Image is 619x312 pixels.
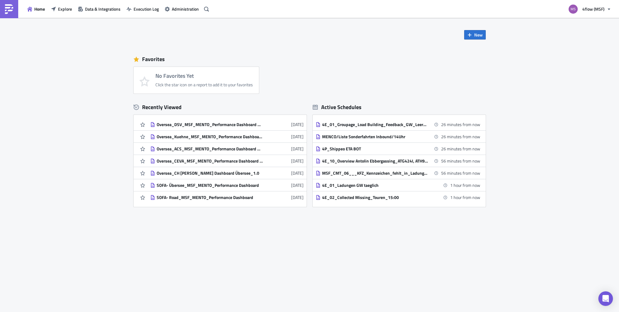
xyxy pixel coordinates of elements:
[441,133,480,140] time: 2025-08-26 14:00
[58,6,72,12] span: Explore
[568,4,578,14] img: Avatar
[316,118,480,130] a: 4E_01_Groupage_Load Building_Feedback_GW_Leergut_GW_next day_MO-TH26 minutes from now
[157,170,263,176] div: Oversea_CH [PERSON_NAME] Dashboard Übersee_1.0
[316,191,480,203] a: 4E_02_Collected Missing_Touren_15:001 hour from now
[316,131,480,142] a: MENCO/Liste Sonderfahrten Inbound/14Uhr26 minutes from now
[291,133,304,140] time: 2025-08-25T11:28:51Z
[474,32,483,38] span: New
[150,143,304,155] a: Oversea_ACS_MSF_MENTO_Performance Dashboard Übersee_1.0[DATE]
[150,191,304,203] a: SOFA- Road_MSF_MENTO_Performance Dashboard[DATE]
[322,158,428,164] div: 4E_10_Overview Antolin Ebbergassing_ATG424I, ATH938I
[322,122,428,127] div: 4E_01_Groupage_Load Building_Feedback_GW_Leergut_GW_next day_MO-TH
[172,6,199,12] span: Administration
[134,55,486,64] div: Favorites
[322,183,428,188] div: 4E_01_Ladungen GW taeglich
[450,194,480,201] time: 2025-08-26 15:00
[316,143,480,155] a: 4P_Shippeo ETA BOT26 minutes from now
[157,183,263,188] div: SOFA- Übersee_MSF_MENTO_Performance Dashboard
[157,122,263,127] div: Oversea_DSV_MSF_MENTO_Performance Dashboard Übersee_1.0
[162,4,202,14] button: Administration
[291,194,304,201] time: 2025-08-25T11:26:22Z
[313,104,362,111] div: Active Schedules
[48,4,75,14] button: Explore
[441,146,480,152] time: 2025-08-26 14:00
[155,73,253,79] h4: No Favorites Yet
[316,179,480,191] a: 4E_01_Ladungen GW taeglich1 hour from now
[150,131,304,142] a: Oversea_Kuehne_MSF_MENTO_Performance Dashboard Übersee_1.0[DATE]
[150,167,304,179] a: Oversea_CH [PERSON_NAME] Dashboard Übersee_1.0[DATE]
[565,2,614,16] button: 4flow (MSF)
[291,170,304,176] time: 2025-08-25T11:27:42Z
[134,103,307,112] div: Recently Viewed
[322,170,428,176] div: MSF_CMT_06___KFZ_Kennzeichen_fehlt_in_Ladung_neu_14:00
[157,195,263,200] div: SOFA- Road_MSF_MENTO_Performance Dashboard
[157,134,263,139] div: Oversea_Kuehne_MSF_MENTO_Performance Dashboard Übersee_1.0
[291,146,304,152] time: 2025-08-25T11:28:34Z
[441,170,480,176] time: 2025-08-26 14:30
[157,146,263,152] div: Oversea_ACS_MSF_MENTO_Performance Dashboard Übersee_1.0
[450,182,480,188] time: 2025-08-26 15:00
[582,6,604,12] span: 4flow (MSF)
[150,118,304,130] a: Oversea_DSV_MSF_MENTO_Performance Dashboard Übersee_1.0[DATE]
[150,155,304,167] a: Oversea_CEVA_MSF_MENTO_Performance Dashboard Übersee_1.0[DATE]
[322,195,428,200] div: 4E_02_Collected Missing_Touren_15:00
[291,158,304,164] time: 2025-08-25T11:28:14Z
[464,30,486,39] button: New
[134,6,159,12] span: Execution Log
[598,291,613,306] div: Open Intercom Messenger
[124,4,162,14] button: Execution Log
[157,158,263,164] div: Oversea_CEVA_MSF_MENTO_Performance Dashboard Übersee_1.0
[75,4,124,14] button: Data & Integrations
[4,4,14,14] img: PushMetrics
[322,146,428,152] div: 4P_Shippeo ETA BOT
[24,4,48,14] button: Home
[441,158,480,164] time: 2025-08-26 14:30
[291,121,304,128] time: 2025-08-25T11:29:14Z
[316,167,480,179] a: MSF_CMT_06___KFZ_Kennzeichen_fehlt_in_Ladung_neu_14:0056 minutes from now
[441,121,480,128] time: 2025-08-26 14:00
[150,179,304,191] a: SOFA- Übersee_MSF_MENTO_Performance Dashboard[DATE]
[34,6,45,12] span: Home
[155,82,253,87] div: Click the star icon on a report to add it to your favorites
[85,6,121,12] span: Data & Integrations
[291,182,304,188] time: 2025-08-25T11:26:47Z
[322,134,428,139] div: MENCO/Liste Sonderfahrten Inbound/14Uhr
[316,155,480,167] a: 4E_10_Overview Antolin Ebbergassing_ATG424I, ATH938I56 minutes from now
